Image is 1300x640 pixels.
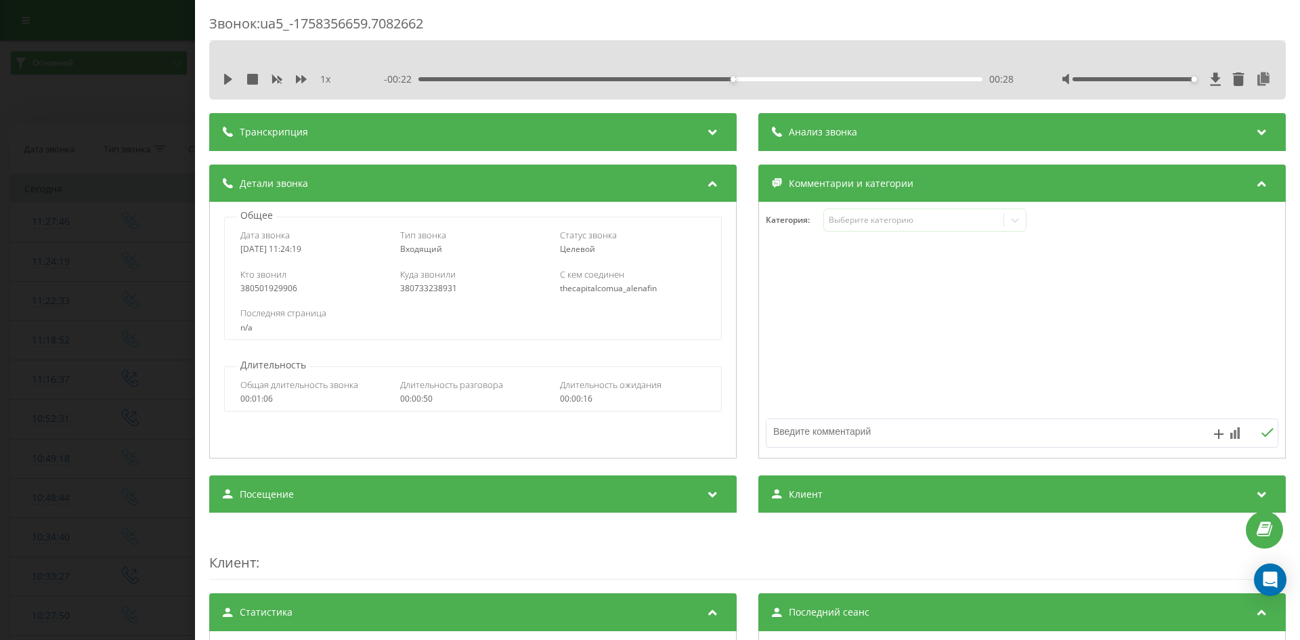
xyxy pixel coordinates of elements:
[240,268,286,280] span: Кто звонил
[240,177,308,190] span: Детали звонка
[240,307,326,319] span: Последняя страница
[560,379,662,391] span: Длительность ожидания
[400,379,503,391] span: Длительность разговора
[1254,563,1286,596] div: Open Intercom Messenger
[240,379,358,391] span: Общая длительность звонка
[240,394,386,404] div: 00:01:06
[560,243,595,255] span: Целевой
[240,605,292,619] span: Статистика
[400,229,446,241] span: Тип звонка
[240,284,386,293] div: 380501929906
[209,553,256,572] span: Клиент
[237,358,309,372] p: Длительность
[209,14,1286,41] div: Звонок : ua5_-1758356659.7082662
[560,268,624,280] span: С кем соединен
[789,177,913,190] span: Комментарии и категории
[240,244,386,254] div: [DATE] 11:24:19
[766,215,823,225] h4: Категория :
[240,229,290,241] span: Дата звонка
[240,125,308,139] span: Транскрипция
[400,284,546,293] div: 380733238931
[400,268,456,280] span: Куда звонили
[731,77,736,82] div: Accessibility label
[240,323,705,333] div: n/a
[237,209,276,222] p: Общее
[1192,77,1197,82] div: Accessibility label
[209,526,1286,580] div: :
[240,488,294,501] span: Посещение
[400,243,442,255] span: Входящий
[789,125,857,139] span: Анализ звонка
[989,72,1014,86] span: 00:28
[560,284,706,293] div: thecapitalcomua_alenafin
[789,605,869,619] span: Последний сеанс
[384,72,418,86] span: - 00:22
[829,215,998,226] div: Выберите категорию
[400,394,546,404] div: 00:00:50
[560,229,617,241] span: Статус звонка
[560,394,706,404] div: 00:00:16
[320,72,330,86] span: 1 x
[789,488,823,501] span: Клиент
